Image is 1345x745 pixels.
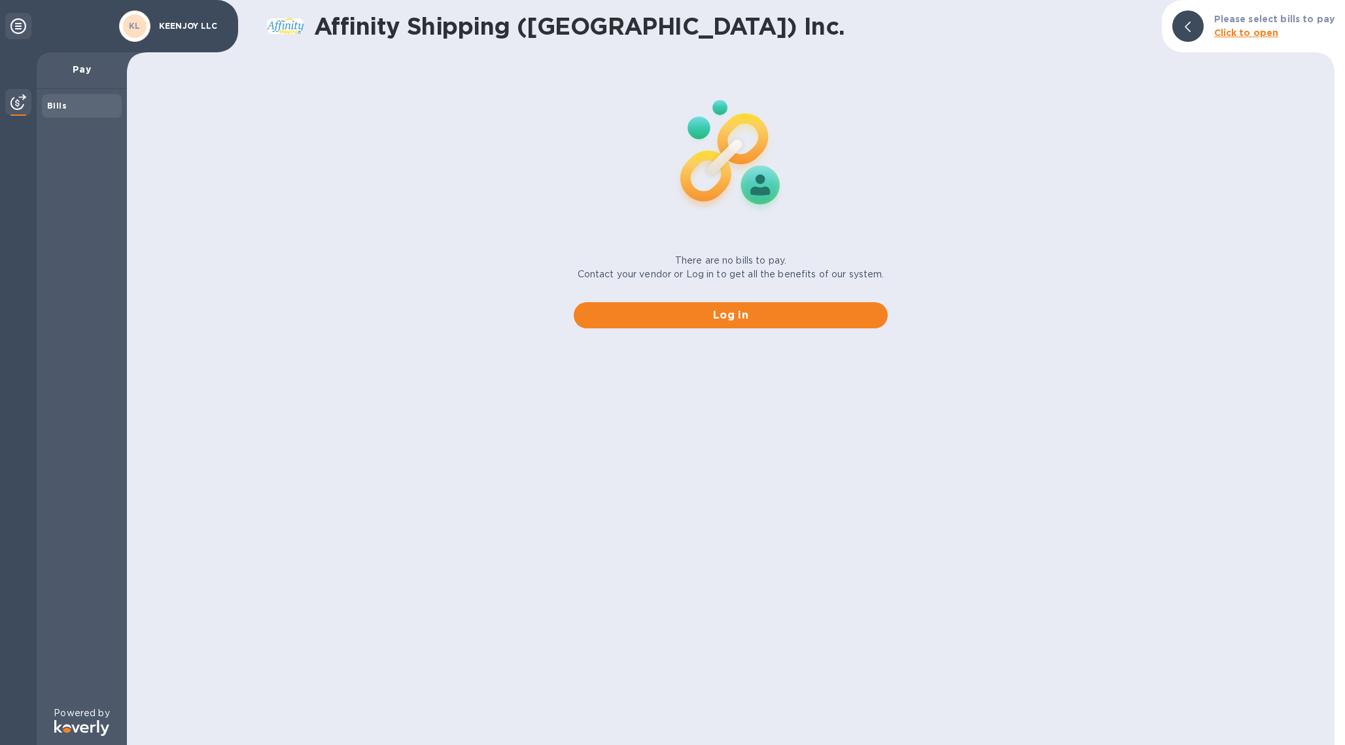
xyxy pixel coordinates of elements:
p: There are no bills to pay. Contact your vendor or Log in to get all the benefits of our system. [578,254,884,281]
b: Bills [47,101,67,111]
p: KEENJOY LLC [159,22,224,31]
span: Log in [584,307,877,323]
p: Powered by [54,706,109,720]
b: Please select bills to pay [1214,14,1335,24]
b: Click to open [1214,27,1279,38]
p: Pay [47,63,116,76]
button: Log in [574,302,888,328]
img: Logo [54,720,109,736]
h1: Affinity Shipping ([GEOGRAPHIC_DATA]) Inc. [314,12,1151,40]
b: KL [129,21,141,31]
